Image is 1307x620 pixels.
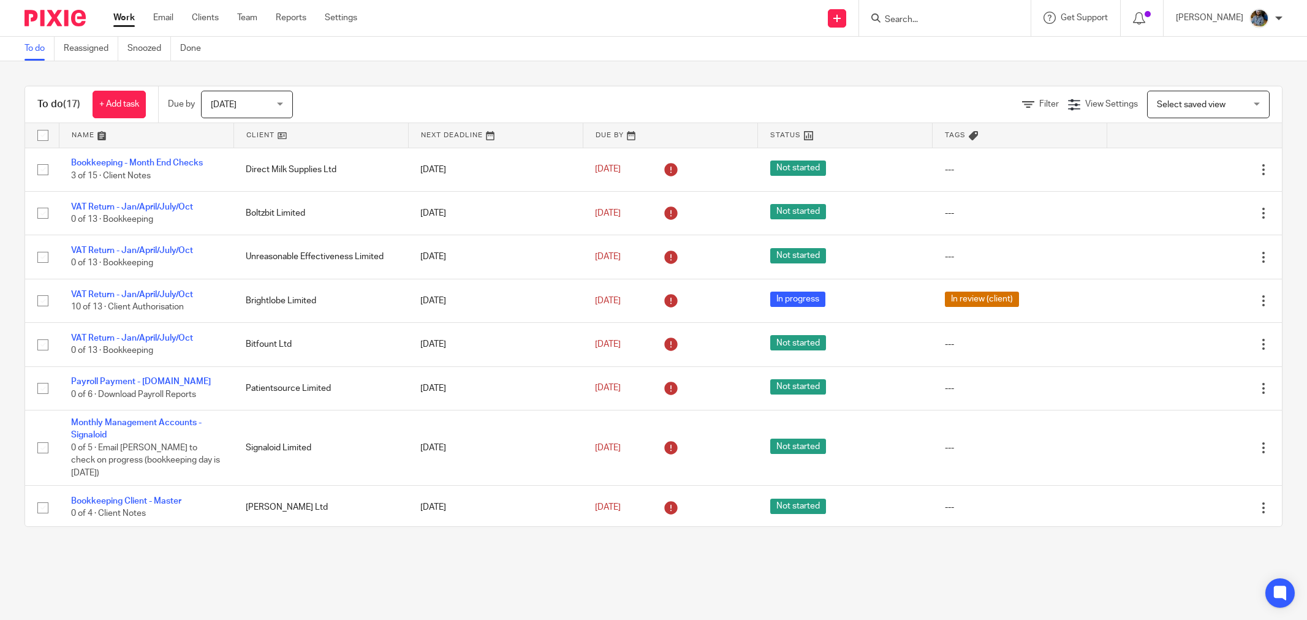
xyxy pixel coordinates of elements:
span: [DATE] [595,503,621,512]
td: Signaloid Limited [233,410,408,486]
td: [DATE] [408,410,583,486]
td: Bitfount Ltd [233,323,408,366]
a: VAT Return - Jan/April/July/Oct [71,203,193,211]
td: Direct Milk Supplies Ltd [233,148,408,191]
td: [PERSON_NAME] Ltd [233,486,408,529]
a: Clients [192,12,219,24]
td: [DATE] [408,366,583,410]
div: --- [945,382,1095,395]
img: Jaskaran%20Singh.jpeg [1249,9,1269,28]
span: 3 of 15 · Client Notes [71,172,151,180]
span: [DATE] [211,100,237,109]
span: [DATE] [595,297,621,305]
div: --- [945,501,1095,513]
span: In review (client) [945,292,1019,307]
a: Reassigned [64,37,118,61]
span: Not started [770,161,826,176]
span: In progress [770,292,825,307]
a: Done [180,37,210,61]
span: [DATE] [595,209,621,217]
span: View Settings [1085,100,1138,108]
a: VAT Return - Jan/April/July/Oct [71,334,193,342]
span: 0 of 4 · Client Notes [71,510,146,518]
td: [DATE] [408,148,583,191]
a: VAT Return - Jan/April/July/Oct [71,246,193,255]
span: Not started [770,248,826,263]
span: 0 of 13 · Bookkeeping [71,215,153,224]
span: 0 of 5 · Email [PERSON_NAME] to check on progress (bookkeeping day is [DATE]) [71,444,220,477]
span: Not started [770,439,826,454]
span: Tags [945,132,966,138]
h1: To do [37,98,80,111]
span: (17) [63,99,80,109]
a: Payroll Payment - [DOMAIN_NAME] [71,377,211,386]
div: --- [945,207,1095,219]
span: Not started [770,499,826,514]
a: Settings [325,12,357,24]
span: 0 of 6 · Download Payroll Reports [71,390,196,399]
span: Select saved view [1157,100,1226,109]
td: [DATE] [408,191,583,235]
td: [DATE] [408,235,583,279]
span: Filter [1039,100,1059,108]
p: Due by [168,98,195,110]
span: Not started [770,335,826,350]
a: Bookkeeping - Month End Checks [71,159,203,167]
div: --- [945,442,1095,454]
span: [DATE] [595,384,621,393]
div: --- [945,338,1095,350]
a: Reports [276,12,306,24]
div: --- [945,164,1095,176]
span: 0 of 13 · Bookkeeping [71,259,153,268]
span: [DATE] [595,165,621,174]
td: Boltzbit Limited [233,191,408,235]
div: --- [945,251,1095,263]
a: Team [237,12,257,24]
a: VAT Return - Jan/April/July/Oct [71,290,193,299]
td: Patientsource Limited [233,366,408,410]
a: Work [113,12,135,24]
a: Bookkeeping Client - Master [71,497,181,505]
td: [DATE] [408,486,583,529]
td: [DATE] [408,323,583,366]
a: Snoozed [127,37,171,61]
span: 0 of 13 · Bookkeeping [71,347,153,355]
td: Brightlobe Limited [233,279,408,322]
p: [PERSON_NAME] [1176,12,1243,24]
span: [DATE] [595,340,621,349]
a: To do [25,37,55,61]
span: 10 of 13 · Client Authorisation [71,303,184,311]
a: + Add task [93,91,146,118]
a: Monthly Management Accounts - Signaloid [71,418,202,439]
input: Search [884,15,994,26]
span: [DATE] [595,252,621,261]
span: Not started [770,204,826,219]
span: Get Support [1061,13,1108,22]
td: [DATE] [408,279,583,322]
span: Not started [770,379,826,395]
a: Email [153,12,173,24]
span: [DATE] [595,444,621,452]
img: Pixie [25,10,86,26]
td: Unreasonable Effectiveness Limited [233,235,408,279]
